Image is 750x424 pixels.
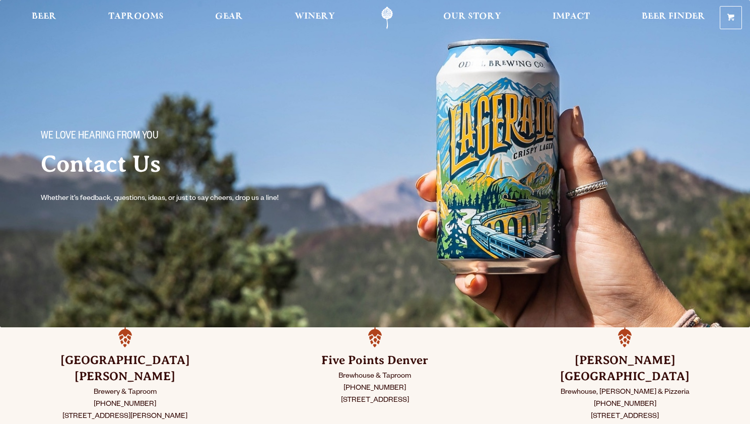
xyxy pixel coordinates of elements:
span: Beer [32,13,56,21]
p: Brewhouse, [PERSON_NAME] & Pizzeria [PHONE_NUMBER] [STREET_ADDRESS] [525,387,725,423]
span: Winery [295,13,335,21]
span: Our Story [443,13,501,21]
a: Impact [546,7,596,29]
a: Beer Finder [635,7,712,29]
h3: [GEOGRAPHIC_DATA][PERSON_NAME] [25,352,225,385]
a: Beer [25,7,63,29]
span: Impact [553,13,590,21]
span: Beer Finder [642,13,705,21]
p: Brewhouse & Taproom [PHONE_NUMBER] [STREET_ADDRESS] [275,371,474,407]
a: Winery [288,7,342,29]
h3: [PERSON_NAME] [GEOGRAPHIC_DATA] [525,352,725,385]
span: Taprooms [108,13,164,21]
a: Odell Home [368,7,406,29]
span: Gear [215,13,243,21]
a: Our Story [437,7,508,29]
h3: Five Points Denver [275,352,474,369]
p: Whether it’s feedback, questions, ideas, or just to say cheers, drop us a line! [41,193,299,205]
span: We love hearing from you [41,130,159,144]
p: Brewery & Taproom [PHONE_NUMBER] [STREET_ADDRESS][PERSON_NAME] [25,387,225,423]
h2: Contact Us [41,152,355,177]
a: Taprooms [102,7,170,29]
a: Gear [209,7,249,29]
